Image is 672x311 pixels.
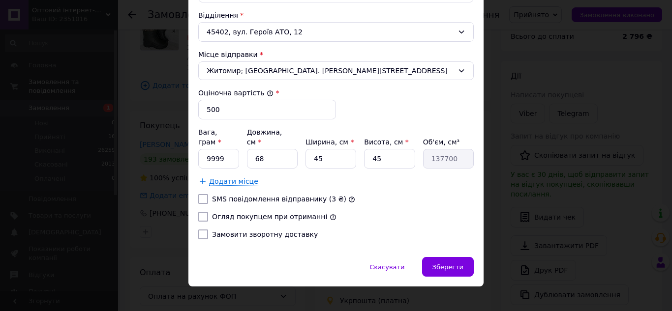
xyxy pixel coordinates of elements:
[198,10,474,20] div: Відділення
[212,230,318,238] label: Замовити зворотну доставку
[369,263,404,271] span: Скасувати
[209,177,258,186] span: Додати місце
[423,137,474,147] div: Об'єм, см³
[207,66,454,76] span: Житомир; [GEOGRAPHIC_DATA]. [PERSON_NAME][STREET_ADDRESS]
[198,22,474,42] div: 45402, вул. Героїв АТО, 12
[198,89,274,97] label: Оціночна вартість
[432,263,463,271] span: Зберегти
[198,50,474,59] div: Місце відправки
[247,128,282,146] label: Довжина, см
[212,213,327,221] label: Огляд покупцем при отриманні
[305,138,354,146] label: Ширина, см
[364,138,408,146] label: Висота, см
[212,195,346,203] label: SMS повідомлення відправнику (3 ₴)
[198,128,221,146] label: Вага, грам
